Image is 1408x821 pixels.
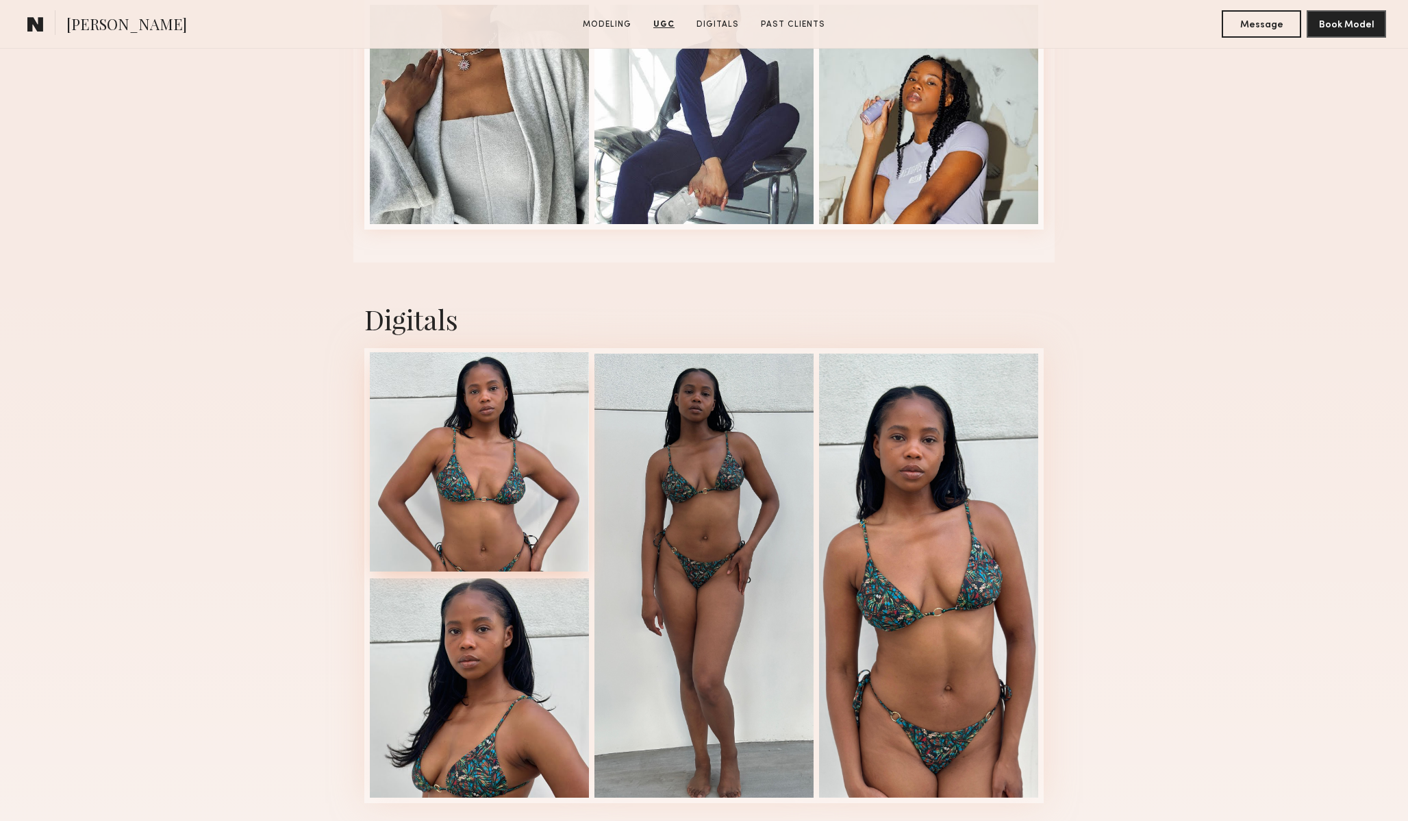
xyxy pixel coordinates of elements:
[66,14,187,38] span: [PERSON_NAME]
[364,301,1044,337] div: Digitals
[1307,10,1386,38] button: Book Model
[1307,18,1386,29] a: Book Model
[691,19,744,31] a: Digitals
[755,19,831,31] a: Past Clients
[648,19,680,31] a: UGC
[1222,10,1301,38] button: Message
[577,19,637,31] a: Modeling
